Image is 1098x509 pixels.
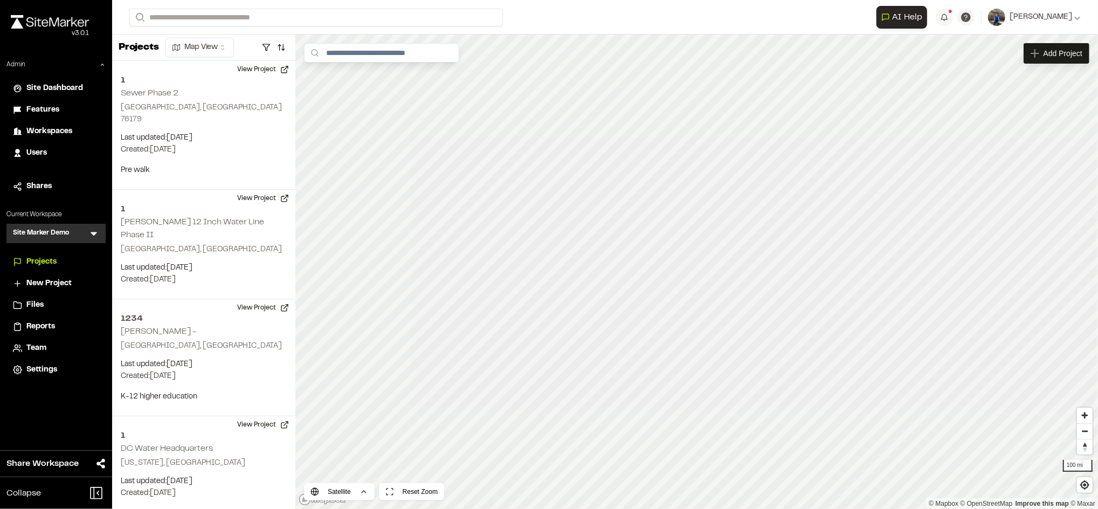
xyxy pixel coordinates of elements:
p: Created: [DATE] [121,274,287,286]
span: [PERSON_NAME] [1010,11,1072,23]
a: Shares [13,181,99,192]
span: Site Dashboard [26,82,83,94]
button: Open AI Assistant [876,6,927,29]
p: Current Workspace [6,210,106,219]
h2: 1 [121,74,287,87]
a: Files [13,299,99,311]
p: Admin [6,60,25,70]
p: K-12 higher education [121,391,287,403]
button: [PERSON_NAME] [988,9,1081,26]
div: Open AI Assistant [876,6,931,29]
a: Team [13,342,99,354]
p: Pre walk [121,164,287,176]
a: Map feedback [1016,500,1069,507]
h2: 1 [121,203,287,216]
p: [GEOGRAPHIC_DATA], [GEOGRAPHIC_DATA] 76179 [121,102,287,126]
button: Reset bearing to north [1077,439,1093,455]
a: Maxar [1071,500,1095,507]
p: Last updated: [DATE] [121,359,287,370]
span: Zoom out [1077,424,1093,439]
span: Team [26,342,46,354]
span: Share Workspace [6,457,79,470]
button: View Project [231,190,295,207]
span: AI Help [892,11,922,24]
button: Reset Zoom [379,483,444,500]
button: Find my location [1077,477,1093,493]
h2: DC Water Headquarters [121,445,213,452]
div: 100 mi [1063,460,1093,472]
span: Files [26,299,44,311]
a: Reports [13,321,99,333]
h2: Sewer Phase 2 [121,90,178,97]
p: Last updated: [DATE] [121,132,287,144]
a: Users [13,147,99,159]
img: User [988,9,1005,26]
h3: Site Marker Demo [13,228,69,239]
img: rebrand.png [11,15,89,29]
p: Created: [DATE] [121,370,287,382]
button: Zoom out [1077,423,1093,439]
p: Created: [DATE] [121,487,287,499]
p: Last updated: [DATE] [121,262,287,274]
a: OpenStreetMap [961,500,1013,507]
span: Users [26,147,47,159]
span: New Project [26,278,72,290]
div: Oh geez...please don't... [11,29,89,38]
canvas: Map [295,35,1098,509]
a: Features [13,104,99,116]
a: Mapbox logo [299,493,346,506]
h2: 1234 [121,312,287,325]
a: New Project [13,278,99,290]
button: View Project [231,416,295,434]
span: Workspaces [26,126,72,137]
p: [GEOGRAPHIC_DATA], [GEOGRAPHIC_DATA] [121,340,287,352]
span: Projects [26,256,57,268]
a: Settings [13,364,99,376]
button: View Project [231,61,295,78]
button: Search [129,9,149,26]
span: Features [26,104,59,116]
h2: [PERSON_NAME] 12 Inch Water Line Phase II [121,218,264,239]
a: Projects [13,256,99,268]
p: [GEOGRAPHIC_DATA], [GEOGRAPHIC_DATA] [121,244,287,256]
p: Projects [119,40,159,55]
h2: [PERSON_NAME] - [121,328,197,335]
span: Collapse [6,487,41,500]
p: Last updated: [DATE] [121,476,287,487]
a: Mapbox [929,500,958,507]
p: [US_STATE], [GEOGRAPHIC_DATA] [121,457,287,469]
a: Site Dashboard [13,82,99,94]
span: Settings [26,364,57,376]
button: Satellite [304,483,375,500]
button: View Project [231,299,295,317]
a: Workspaces [13,126,99,137]
p: Created: [DATE] [121,144,287,156]
span: Add Project [1044,48,1082,59]
h2: 1 [121,429,287,442]
span: Reports [26,321,55,333]
button: Zoom in [1077,408,1093,423]
span: Shares [26,181,52,192]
